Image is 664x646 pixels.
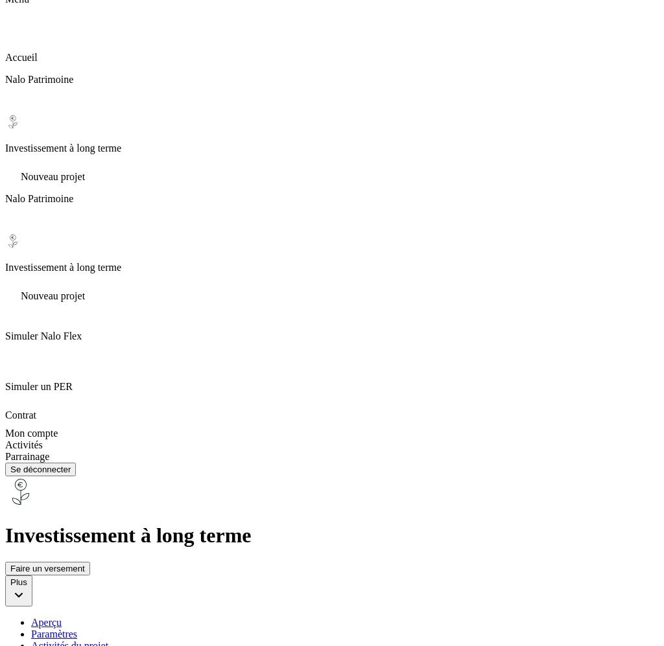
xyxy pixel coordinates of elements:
p: Investissement à long terme [5,262,659,273]
h1: Investissement à long terme [5,524,659,548]
p: Simuler un PER [5,381,659,393]
div: Accueil [5,23,659,63]
p: Simuler Nalo Flex [5,330,659,342]
span: Activités [5,439,43,450]
div: Nouveau projet [5,284,659,302]
div: Investissement à long terme [5,233,659,273]
span: Parrainage [5,451,49,462]
div: Simuler Nalo Flex [5,302,659,342]
span: Nouveau projet [21,171,85,182]
button: Se déconnecter [5,463,76,476]
span: Mon compte [5,428,58,439]
p: Nalo Patrimoine [5,74,659,86]
button: Faire un versement [5,562,90,575]
div: Nouveau projet [5,165,659,183]
p: Nalo Patrimoine [5,193,659,205]
div: Se déconnecter [10,465,71,474]
p: Accueil [5,52,659,63]
span: Contrat [5,410,36,421]
div: Plus [10,577,27,587]
p: Investissement à long terme [5,143,659,154]
div: Faire un versement [10,564,85,573]
a: Aperçu [31,617,659,629]
span: Nouveau projet [21,290,85,301]
div: Simuler un PER [5,352,659,393]
button: Plus [5,575,32,606]
a: Paramètres [31,629,659,640]
div: Investissement à long terme [5,114,659,154]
